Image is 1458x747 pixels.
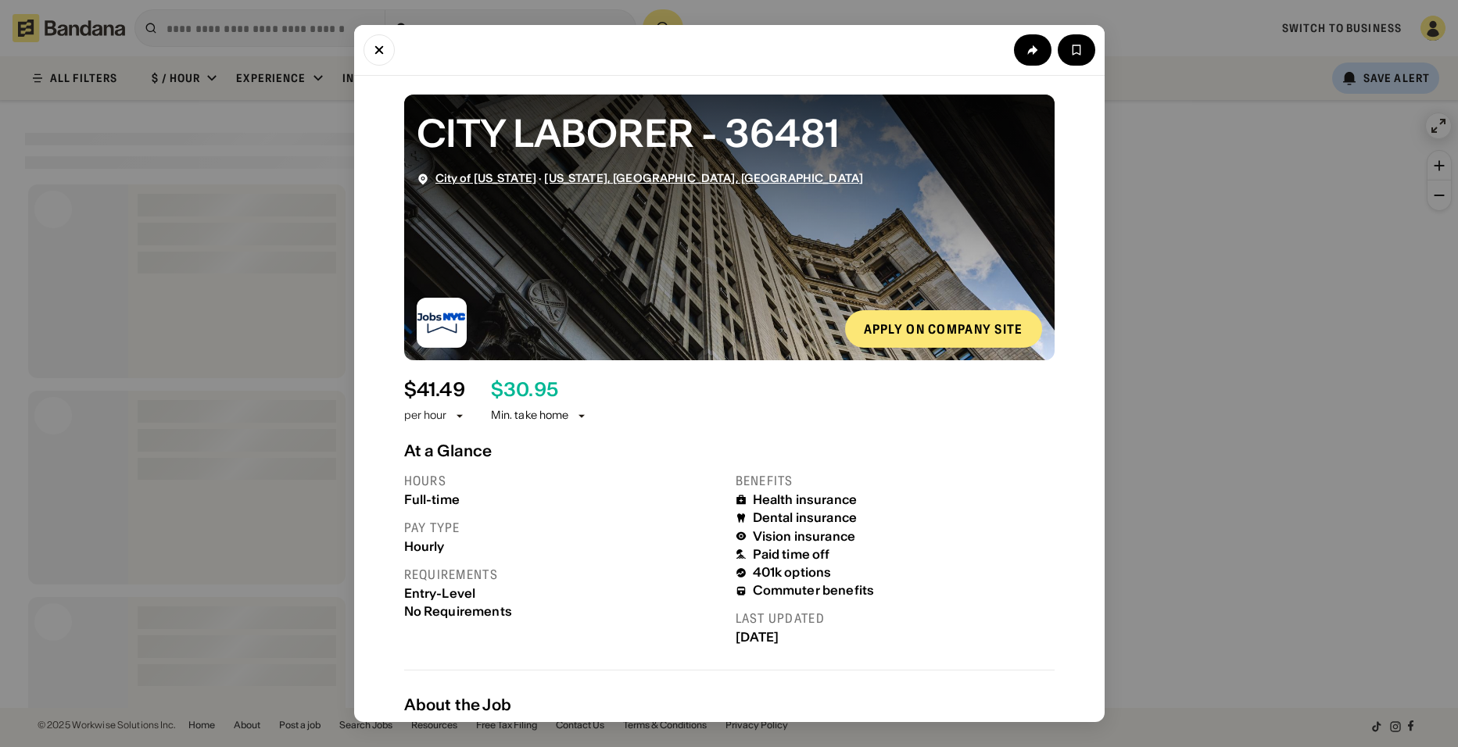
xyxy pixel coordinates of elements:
div: · [435,172,864,185]
div: Min. take home [491,408,588,424]
div: $ 41.49 [404,379,465,402]
div: Pay type [404,520,723,536]
div: Entry-Level [404,586,723,601]
a: Apply on company site [845,310,1042,348]
div: 401k options [753,565,832,580]
div: Benefits [736,473,1055,489]
div: Health insurance [753,492,858,507]
div: Paid time off [753,547,830,562]
div: No Requirements [404,604,723,619]
div: Hours [404,473,723,489]
div: Apply on company site [864,323,1023,335]
div: Commuter benefits [753,583,875,598]
div: Last updated [736,610,1055,627]
div: Hourly [404,539,723,554]
div: Full-time [404,492,723,507]
img: City of New York logo [417,298,467,348]
div: Requirements [404,567,723,583]
div: Vision insurance [753,529,856,544]
div: $ 30.95 [491,379,558,402]
div: At a Glance [404,441,1055,460]
div: Dental insurance [753,510,858,525]
button: Close [364,34,395,66]
div: About the Job [404,695,1055,714]
a: [US_STATE], [GEOGRAPHIC_DATA], [GEOGRAPHIC_DATA] [544,171,863,185]
div: [DATE] [736,630,1055,645]
div: per hour [404,408,447,424]
a: City of [US_STATE] [435,171,537,185]
div: CITY LABORER - 36481 [417,107,1042,159]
